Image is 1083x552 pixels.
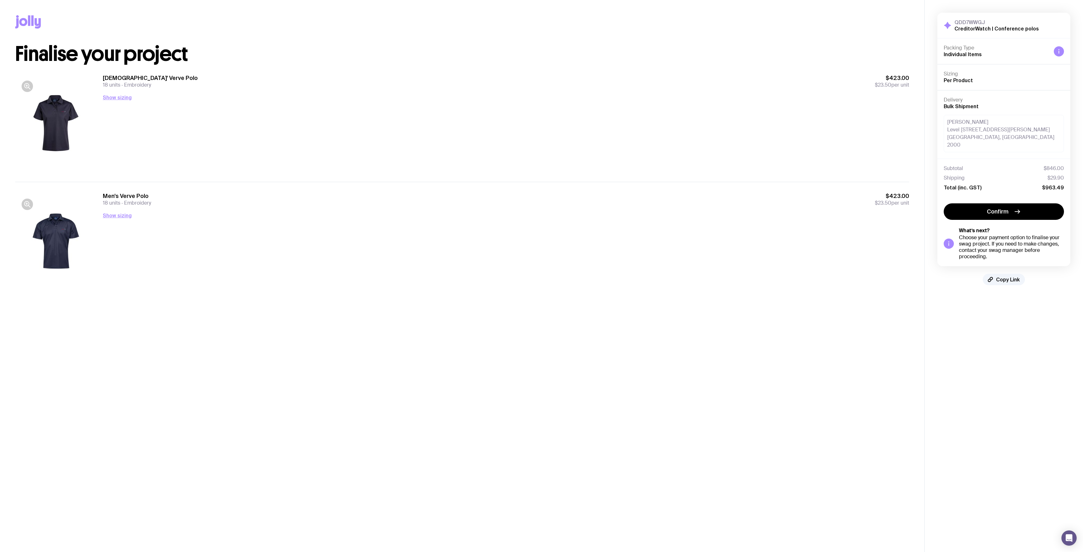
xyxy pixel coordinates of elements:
span: $963.49 [1042,184,1064,191]
button: Confirm [944,203,1064,220]
h1: Finalise your project [15,44,909,64]
h2: CreditorWatch | Conference polos [954,25,1039,32]
div: Open Intercom Messenger [1061,530,1077,546]
button: Show sizing [103,212,132,219]
h3: [DEMOGRAPHIC_DATA]' Verve Polo [103,74,198,82]
h4: Delivery [944,97,1064,103]
span: $29.90 [1047,175,1064,181]
div: [PERSON_NAME] Level [STREET_ADDRESS][PERSON_NAME] [GEOGRAPHIC_DATA], [GEOGRAPHIC_DATA] 2000 [944,115,1064,152]
span: Confirm [987,208,1008,215]
span: $23.50 [875,82,891,88]
span: per unit [875,200,909,206]
h4: Sizing [944,71,1064,77]
h3: Men's Verve Polo [103,192,151,200]
span: Embroidery [120,82,151,88]
span: $423.00 [875,74,909,82]
span: Bulk Shipment [944,103,979,109]
span: Copy Link [996,276,1020,283]
h3: QDD7WWGJ [954,19,1039,25]
span: Shipping [944,175,965,181]
h5: What’s next? [959,227,1064,234]
button: Copy Link [983,274,1025,285]
span: 18 units [103,82,120,88]
div: Choose your payment option to finalise your swag project. If you need to make changes, contact yo... [959,234,1064,260]
span: per unit [875,82,909,88]
span: Subtotal [944,165,963,172]
button: Show sizing [103,94,132,101]
span: 18 units [103,200,120,206]
span: Individual Items [944,51,982,57]
span: $23.50 [875,200,891,206]
h4: Packing Type [944,45,1049,51]
span: Total (inc. GST) [944,184,981,191]
span: $846.00 [1044,165,1064,172]
span: Per Product [944,77,973,83]
span: Embroidery [120,200,151,206]
span: $423.00 [875,192,909,200]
